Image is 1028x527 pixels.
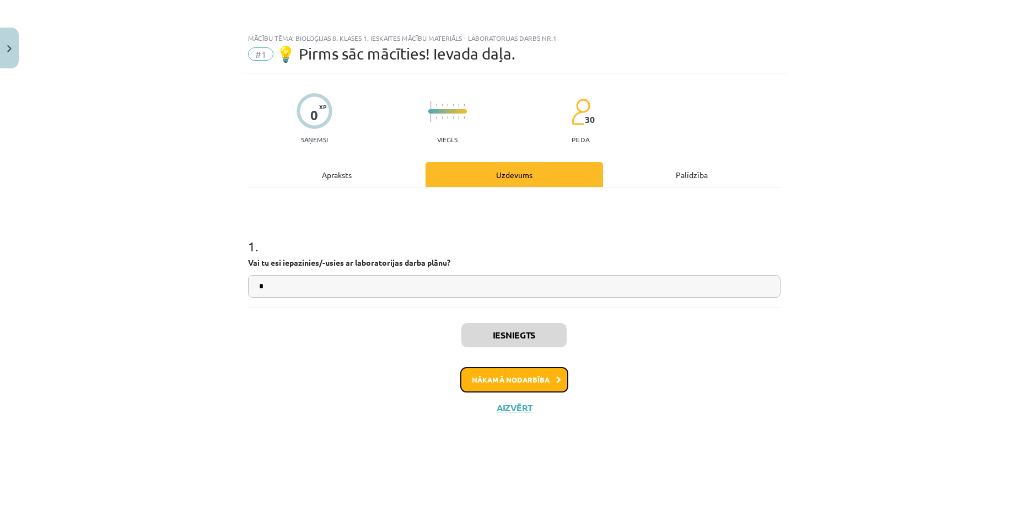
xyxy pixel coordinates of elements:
[310,107,318,123] div: 0
[436,116,437,119] img: icon-short-line-57e1e144782c952c97e751825c79c345078a6d821885a25fce030b3d8c18986b.svg
[458,116,459,119] img: icon-short-line-57e1e144782c952c97e751825c79c345078a6d821885a25fce030b3d8c18986b.svg
[460,367,568,392] button: Nākamā nodarbība
[248,257,450,267] strong: Vai tu esi iepazinies/-usies ar laboratorijas darba plānu?
[248,47,273,61] span: #1
[585,115,595,125] span: 30
[603,162,781,187] div: Palīdzība
[297,136,332,143] p: Saņemsi
[319,104,326,110] span: XP
[464,104,465,106] img: icon-short-line-57e1e144782c952c97e751825c79c345078a6d821885a25fce030b3d8c18986b.svg
[493,402,535,413] button: Aizvērt
[447,116,448,119] img: icon-short-line-57e1e144782c952c97e751825c79c345078a6d821885a25fce030b3d8c18986b.svg
[447,104,448,106] img: icon-short-line-57e1e144782c952c97e751825c79c345078a6d821885a25fce030b3d8c18986b.svg
[248,162,426,187] div: Apraksts
[437,136,458,143] p: Viegls
[436,104,437,106] img: icon-short-line-57e1e144782c952c97e751825c79c345078a6d821885a25fce030b3d8c18986b.svg
[461,323,567,347] button: Iesniegts
[572,136,589,143] p: pilda
[7,45,12,52] img: icon-close-lesson-0947bae3869378f0d4975bcd49f059093ad1ed9edebbc8119c70593378902aed.svg
[248,219,781,254] h1: 1 .
[430,101,432,122] img: icon-long-line-d9ea69661e0d244f92f715978eff75569469978d946b2353a9bb055b3ed8787d.svg
[248,34,781,42] div: Mācību tēma: Bioloģijas 8. klases 1. ieskaites mācību materiāls - laboratorijas darbs nr.1
[453,116,454,119] img: icon-short-line-57e1e144782c952c97e751825c79c345078a6d821885a25fce030b3d8c18986b.svg
[426,162,603,187] div: Uzdevums
[442,116,443,119] img: icon-short-line-57e1e144782c952c97e751825c79c345078a6d821885a25fce030b3d8c18986b.svg
[464,116,465,119] img: icon-short-line-57e1e144782c952c97e751825c79c345078a6d821885a25fce030b3d8c18986b.svg
[276,45,515,63] span: 💡 Pirms sāc mācīties! Ievada daļa.
[442,104,443,106] img: icon-short-line-57e1e144782c952c97e751825c79c345078a6d821885a25fce030b3d8c18986b.svg
[453,104,454,106] img: icon-short-line-57e1e144782c952c97e751825c79c345078a6d821885a25fce030b3d8c18986b.svg
[571,98,590,126] img: students-c634bb4e5e11cddfef0936a35e636f08e4e9abd3cc4e673bd6f9a4125e45ecb1.svg
[458,104,459,106] img: icon-short-line-57e1e144782c952c97e751825c79c345078a6d821885a25fce030b3d8c18986b.svg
